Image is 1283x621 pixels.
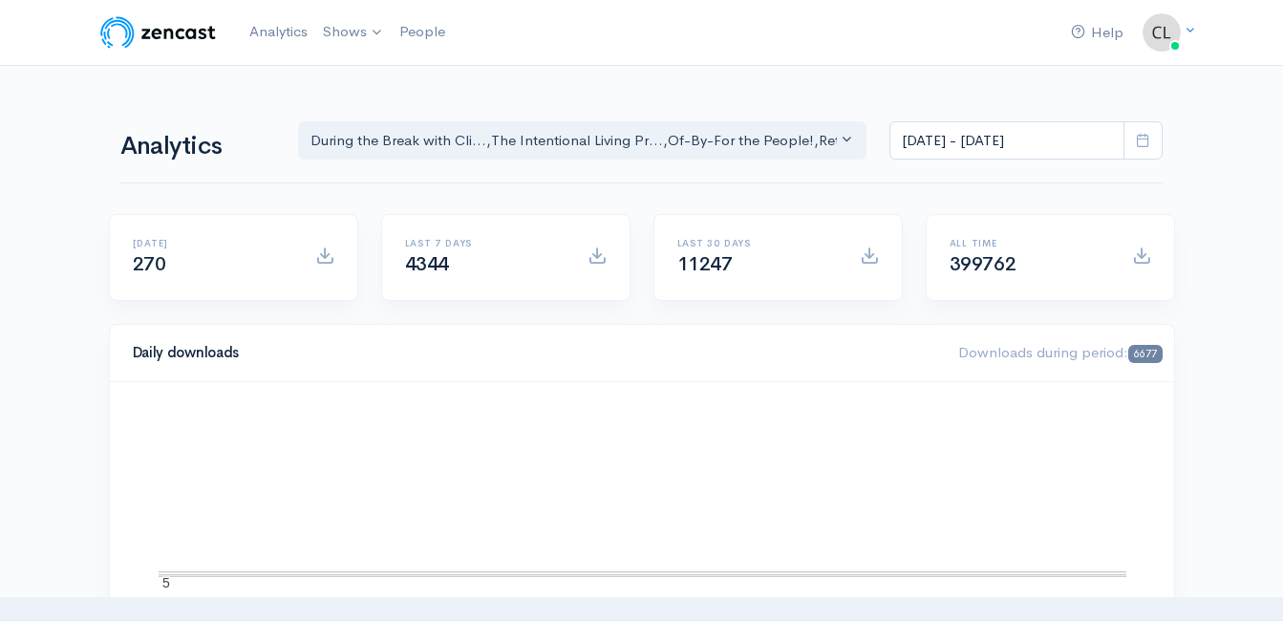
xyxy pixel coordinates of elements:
h6: [DATE] [133,238,292,248]
span: Downloads during period: [958,343,1162,361]
img: ZenCast Logo [97,13,219,52]
h6: Last 7 days [405,238,565,248]
a: Analytics [242,11,315,53]
text: 5 [162,574,170,589]
span: 11247 [677,252,733,276]
input: analytics date range selector [889,121,1124,161]
a: People [392,11,453,53]
div: During the Break with Cli... , The Intentional Living Pr... , Of-By-For the People! , Rethink - R... [310,130,838,152]
span: 4344 [405,252,449,276]
a: Shows [315,11,392,54]
span: 270 [133,252,166,276]
button: During the Break with Cli..., The Intentional Living Pr..., Of-By-For the People!, Rethink - Rese... [298,121,867,161]
img: ... [1143,13,1181,52]
h4: Daily downloads [133,345,936,361]
a: Help [1063,12,1131,54]
span: 6677 [1128,345,1162,363]
svg: A chart. [133,405,1151,596]
h6: Last 30 days [677,238,837,248]
h1: Analytics [120,133,275,161]
span: 399762 [950,252,1016,276]
iframe: gist-messenger-bubble-iframe [1218,556,1264,602]
h6: All time [950,238,1109,248]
